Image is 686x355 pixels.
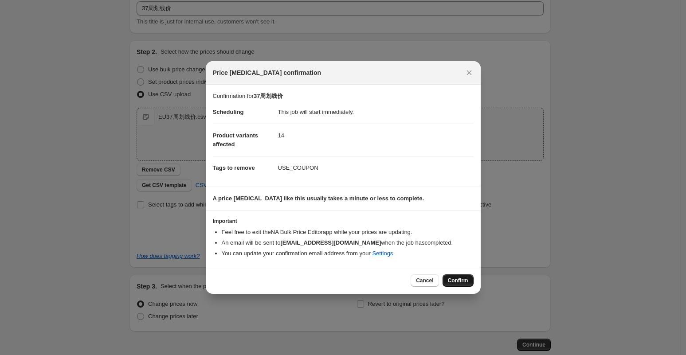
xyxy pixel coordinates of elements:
dd: 14 [278,124,474,147]
dd: USE_COUPON [278,156,474,179]
li: An email will be sent to when the job has completed . [222,238,474,247]
span: Confirm [448,277,468,284]
span: Scheduling [213,109,244,115]
li: Feel free to exit the NA Bulk Price Editor app while your prices are updating. [222,228,474,237]
span: Product variants affected [213,132,259,148]
b: A price [MEDICAL_DATA] like this usually takes a minute or less to complete. [213,195,424,202]
a: Settings [372,250,393,257]
span: Tags to remove [213,164,255,171]
p: Confirmation for [213,92,474,101]
dd: This job will start immediately. [278,101,474,124]
b: [EMAIL_ADDRESS][DOMAIN_NAME] [280,239,381,246]
button: Close [463,66,475,79]
span: Cancel [416,277,433,284]
button: Cancel [411,274,439,287]
h3: Important [213,218,474,225]
button: Confirm [443,274,474,287]
li: You can update your confirmation email address from your . [222,249,474,258]
b: 37周划线价 [254,93,283,99]
span: Price [MEDICAL_DATA] confirmation [213,68,321,77]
